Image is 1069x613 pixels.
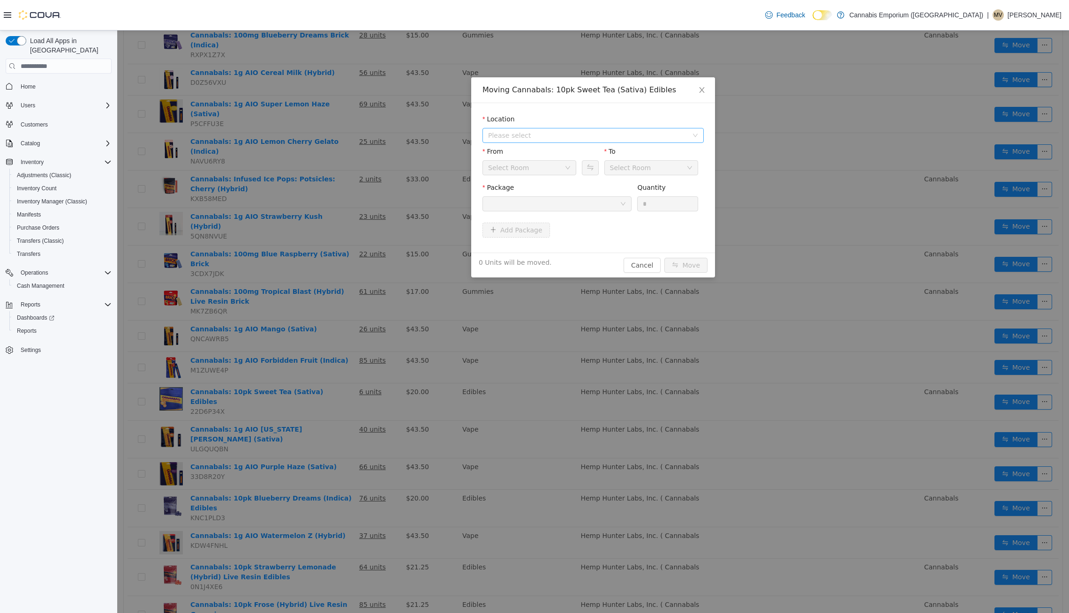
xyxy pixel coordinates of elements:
[17,80,112,92] span: Home
[365,153,397,161] label: Package
[13,222,63,233] a: Purchase Orders
[581,56,588,63] i: icon: close
[9,195,115,208] button: Inventory Manager (Classic)
[13,248,44,260] a: Transfers
[13,209,45,220] a: Manifests
[17,157,112,168] span: Inventory
[17,224,60,232] span: Purchase Orders
[17,314,54,321] span: Dashboards
[17,172,71,179] span: Adjustments (Classic)
[761,6,809,24] a: Feedback
[994,9,1002,21] span: MV
[13,312,112,323] span: Dashboards
[17,327,37,335] span: Reports
[993,9,1004,21] div: Michael Valentin
[17,282,64,290] span: Cash Management
[2,99,115,112] button: Users
[17,267,52,278] button: Operations
[9,208,115,221] button: Manifests
[17,138,44,149] button: Catalog
[575,102,581,109] i: icon: down
[503,171,509,177] i: icon: down
[987,9,989,21] p: |
[2,298,115,311] button: Reports
[17,198,87,205] span: Inventory Manager (Classic)
[9,234,115,247] button: Transfers (Classic)
[17,119,112,130] span: Customers
[9,247,115,261] button: Transfers
[17,185,57,192] span: Inventory Count
[21,140,40,147] span: Catalog
[21,158,44,166] span: Inventory
[21,102,35,109] span: Users
[371,130,412,144] div: Select Room
[13,235,68,247] a: Transfers (Classic)
[371,100,571,110] span: Please select
[547,227,590,242] button: icon: swapMove
[520,166,580,180] input: Quantity
[493,130,534,144] div: Select Room
[17,267,112,278] span: Operations
[365,192,433,207] button: icon: plusAdd Package
[19,10,61,20] img: Cova
[17,250,40,258] span: Transfers
[520,153,549,161] label: Quantity
[13,183,60,194] a: Inventory Count
[361,227,435,237] span: 0 Units will be moved.
[365,117,386,125] label: From
[21,83,36,90] span: Home
[13,280,112,292] span: Cash Management
[17,100,39,111] button: Users
[448,135,453,141] i: icon: down
[9,169,115,182] button: Adjustments (Classic)
[2,156,115,169] button: Inventory
[776,10,805,20] span: Feedback
[21,301,40,308] span: Reports
[13,325,112,336] span: Reports
[2,266,115,279] button: Operations
[13,222,112,233] span: Purchase Orders
[17,157,47,168] button: Inventory
[506,227,543,242] button: Cancel
[2,79,115,93] button: Home
[2,118,115,131] button: Customers
[1008,9,1061,21] p: [PERSON_NAME]
[9,279,115,292] button: Cash Management
[13,170,112,181] span: Adjustments (Classic)
[17,138,112,149] span: Catalog
[13,280,68,292] a: Cash Management
[17,237,64,245] span: Transfers (Classic)
[570,135,575,141] i: icon: down
[13,196,91,207] a: Inventory Manager (Classic)
[2,343,115,357] button: Settings
[21,269,48,277] span: Operations
[813,10,832,20] input: Dark Mode
[13,248,112,260] span: Transfers
[13,196,112,207] span: Inventory Manager (Classic)
[17,299,112,310] span: Reports
[365,54,587,65] div: Moving Cannabals: 10pk Sweet Tea (Sativa) Edibles
[13,170,75,181] a: Adjustments (Classic)
[6,75,112,381] nav: Complex example
[17,299,44,310] button: Reports
[9,221,115,234] button: Purchase Orders
[13,235,112,247] span: Transfers (Classic)
[26,36,112,55] span: Load All Apps in [GEOGRAPHIC_DATA]
[849,9,983,21] p: Cannabis Emporium ([GEOGRAPHIC_DATA])
[9,311,115,324] a: Dashboards
[487,117,498,125] label: To
[365,85,398,92] label: Location
[17,211,41,218] span: Manifests
[465,130,481,145] button: Swap
[13,325,40,336] a: Reports
[17,344,45,356] a: Settings
[13,209,112,220] span: Manifests
[9,182,115,195] button: Inventory Count
[17,119,52,130] a: Customers
[572,47,598,73] button: Close
[9,324,115,337] button: Reports
[21,121,48,128] span: Customers
[17,81,39,92] a: Home
[17,100,112,111] span: Users
[2,137,115,150] button: Catalog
